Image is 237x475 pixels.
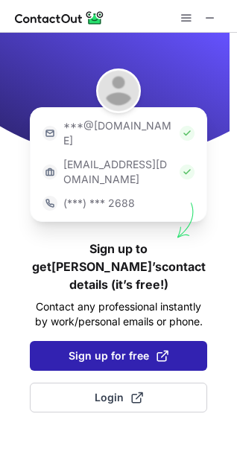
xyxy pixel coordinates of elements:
[180,165,195,179] img: Check Icon
[42,165,57,179] img: https://contactout.com/extension/app/static/media/login-work-icon.638a5007170bc45168077fde17b29a1...
[63,118,174,148] p: ***@[DOMAIN_NAME]
[69,348,168,363] span: Sign up for free
[96,68,141,113] img: Bill Gates
[30,299,207,329] p: Contact any professional instantly by work/personal emails or phone.
[42,196,57,211] img: https://contactout.com/extension/app/static/media/login-phone-icon.bacfcb865e29de816d437549d7f4cb...
[30,341,207,371] button: Sign up for free
[63,157,174,187] p: [EMAIL_ADDRESS][DOMAIN_NAME]
[15,9,104,27] img: ContactOut v5.3.10
[95,390,143,405] span: Login
[30,240,207,293] h1: Sign up to get [PERSON_NAME]’s contact details (it’s free!)
[180,126,195,141] img: Check Icon
[30,383,207,412] button: Login
[42,126,57,141] img: https://contactout.com/extension/app/static/media/login-email-icon.f64bce713bb5cd1896fef81aa7b14a...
